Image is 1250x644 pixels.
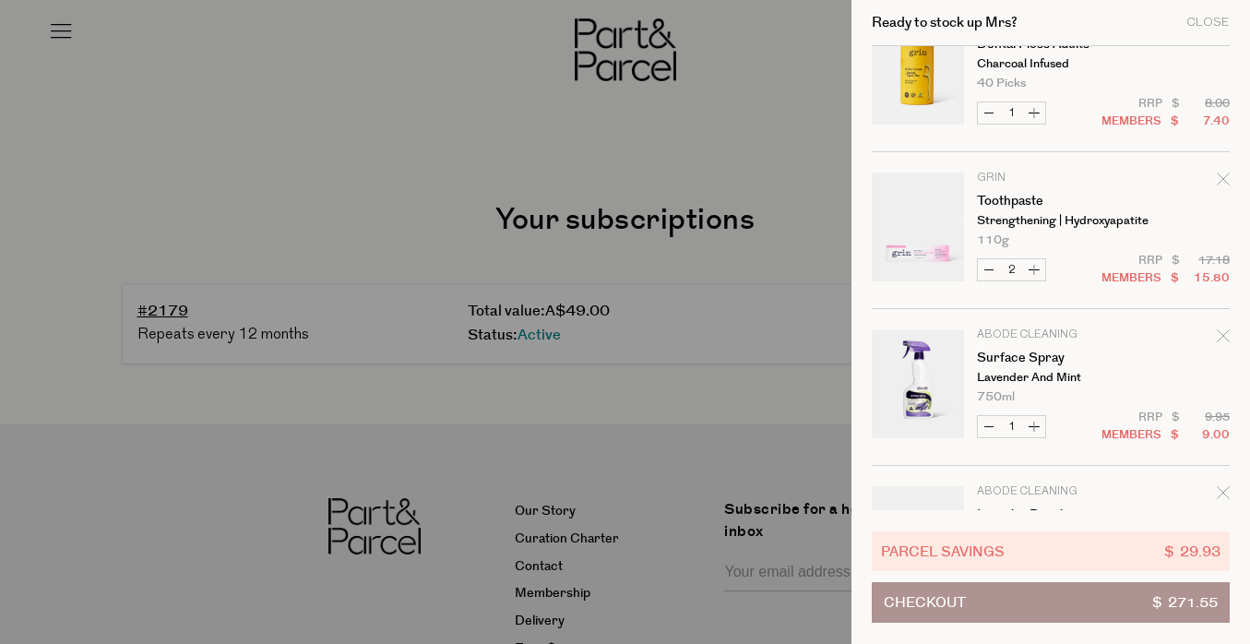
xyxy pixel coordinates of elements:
[1217,327,1230,352] div: Remove Surface Spray
[977,486,1120,497] p: Abode Cleaning
[977,195,1120,208] a: Toothpaste
[1000,259,1023,280] input: QTY Toothpaste
[881,541,1005,562] span: Parcel Savings
[872,582,1230,623] button: Checkout$ 271.55
[1164,541,1220,562] span: $ 29.93
[977,58,1120,70] p: Charcoal Infused
[977,234,1009,246] span: 110g
[977,391,1015,403] span: 750ml
[1000,102,1023,124] input: QTY Dental Floss Adults
[977,78,1026,89] span: 40 Picks
[1152,583,1218,622] span: $ 271.55
[977,352,1120,364] a: Surface Spray
[977,329,1120,340] p: Abode Cleaning
[1217,170,1230,195] div: Remove Toothpaste
[1217,483,1230,508] div: Remove Laundry Powder
[977,508,1120,521] a: Laundry Powder
[872,16,1018,30] h2: Ready to stock up Mrs?
[977,372,1120,384] p: Lavender and Mint
[884,583,966,622] span: Checkout
[977,215,1120,227] p: Strengthening | Hydroxyapatite
[977,173,1120,184] p: Grin
[977,38,1120,51] a: Dental Floss Adults
[1186,17,1230,29] div: Close
[1000,416,1023,437] input: QTY Surface Spray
